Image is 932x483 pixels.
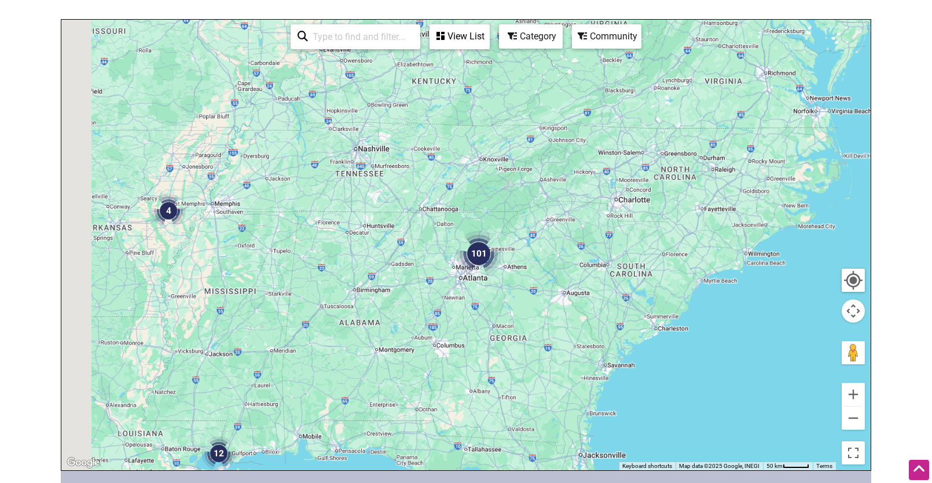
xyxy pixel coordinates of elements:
div: Scroll Back to Top [909,460,929,480]
div: 4 [151,193,186,228]
button: Your Location [842,269,865,292]
button: Keyboard shortcuts [622,462,672,470]
input: Type to find and filter... [308,25,413,48]
div: Type to search and filter [291,24,420,49]
div: Filter by category [499,24,563,49]
button: Map camera controls [842,299,865,323]
button: Zoom out [842,407,865,430]
a: Terms (opens in new tab) [816,463,832,469]
div: See a list of the visible businesses [430,24,490,49]
span: Map data ©2025 Google, INEGI [679,463,759,469]
a: Open this area in Google Maps (opens a new window) [64,455,102,470]
div: 101 [456,230,502,277]
div: Category [500,25,562,47]
button: Toggle fullscreen view [841,440,866,466]
img: Google [64,455,102,470]
button: Zoom in [842,383,865,406]
div: Community [573,25,640,47]
div: View List [431,25,489,47]
div: 12 [201,436,236,471]
div: Filter by Community [572,24,641,49]
span: 50 km [766,463,783,469]
button: Map Scale: 50 km per 42 pixels [763,462,813,470]
button: Drag Pegman onto the map to open Street View [842,341,865,364]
